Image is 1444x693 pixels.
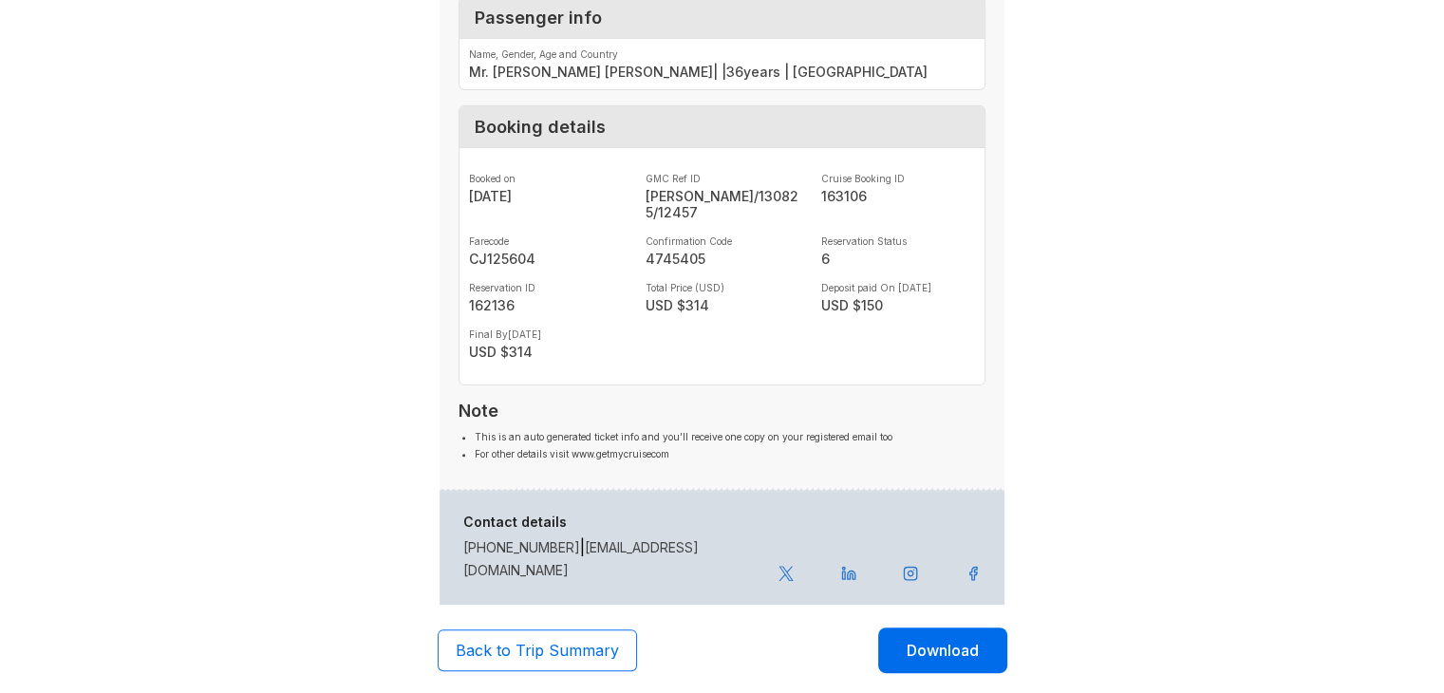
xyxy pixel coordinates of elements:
[469,282,623,293] label: Reservation ID
[821,188,975,204] strong: 163106
[475,445,985,462] li: For other details visit www.getmycruisecom
[463,539,580,555] a: [PHONE_NUMBER]
[469,251,623,267] strong: CJ125604
[469,173,623,184] label: Booked on
[475,428,985,445] li: This is an auto generated ticket info and you’ll receive one copy on your registered email too
[907,639,979,662] span: Download
[452,515,767,581] div: |
[469,344,623,360] strong: USD $ 314
[646,297,799,313] strong: USD $ 314
[821,297,975,313] strong: USD $ 150
[469,64,975,80] strong: Mr. [PERSON_NAME] [PERSON_NAME] | | 36 years | [GEOGRAPHIC_DATA]
[821,282,975,293] label: Deposit paid On [DATE]
[821,173,975,184] label: Cruise Booking ID
[469,328,623,340] label: Final By [DATE]
[469,297,623,313] strong: 162136
[821,251,975,267] strong: 6
[646,188,799,220] strong: [PERSON_NAME]/130825/12457
[459,106,985,148] div: Booking details
[878,627,1007,673] button: Download
[469,235,623,247] label: Farecode
[438,629,637,671] button: Back to Trip Summary
[459,401,985,421] h3: Note
[646,173,799,184] label: GMC Ref ID
[646,235,799,247] label: Confirmation Code
[821,235,975,247] label: Reservation Status
[469,188,623,204] strong: [DATE]
[469,48,975,60] label: Name, Gender, Age and Country
[646,282,799,293] label: Total Price (USD)
[646,251,799,267] strong: 4745405
[463,515,756,531] h6: Contact details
